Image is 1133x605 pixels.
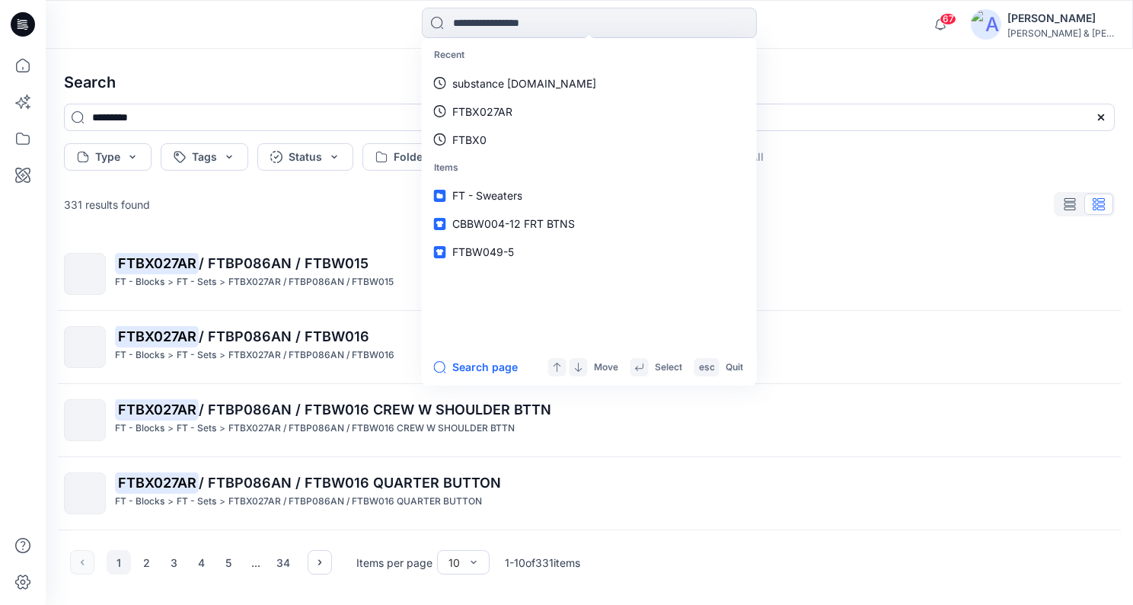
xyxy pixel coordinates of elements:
[55,390,1124,450] a: FTBX027AR/ FTBP086AN / FTBW016 CREW W SHOULDER BTTNFT - Blocks>FT - Sets>FTBX027AR / FTBP086AN / ...
[219,274,225,290] p: >
[189,550,213,575] button: 4
[505,555,580,571] p: 1 - 10 of 331 items
[64,143,152,171] button: Type
[55,244,1124,304] a: FTBX027AR/ FTBP086AN / FTBW015FT - Blocks>FT - Sets>FTBX027AR / FTBP086AN / FTBW015
[168,494,174,510] p: >
[425,238,754,266] a: FTBW049-5
[177,274,216,290] p: FT - Sets
[726,360,743,376] p: Quit
[115,494,164,510] p: FT - Blocks
[244,550,268,575] div: ...
[425,69,754,98] a: substance [DOMAIN_NAME]
[228,494,482,510] p: FTBX027AR / FTBP086AN / FTBW016 QUARTER BUTTON
[971,9,1001,40] img: avatar
[228,347,394,363] p: FTBX027AR / FTBP086AN / FTBW016
[168,347,174,363] p: >
[219,347,225,363] p: >
[425,210,754,238] a: CBBW004-12 FRT BTNS
[1007,9,1114,27] div: [PERSON_NAME]
[161,143,248,171] button: Tags
[177,494,216,510] p: FT - Sets
[594,360,618,376] p: Move
[452,132,487,148] p: FTBX0
[452,75,596,91] p: substance test.bw
[940,13,956,25] span: 67
[115,421,164,437] p: FT - Blocks
[425,181,754,210] a: FT - Sweaters
[177,421,216,437] p: FT - Sets
[64,197,150,213] p: 331 results found
[219,494,225,510] p: >
[228,274,394,290] p: FTBX027AR / FTBP086AN / FTBW015
[52,61,1127,104] h4: Search
[115,252,199,274] mark: FTBX027AR
[452,245,514,258] span: FTBW049-5
[134,550,158,575] button: 2
[434,358,518,376] button: Search page
[1007,27,1114,39] div: [PERSON_NAME] & [PERSON_NAME]
[107,550,131,575] button: 1
[55,317,1124,377] a: FTBX027AR/ FTBP086AN / FTBW016FT - Blocks>FT - Sets>FTBX027AR / FTBP086AN / FTBW016
[168,421,174,437] p: >
[115,274,164,290] p: FT - Blocks
[177,347,216,363] p: FT - Sets
[219,421,225,437] p: >
[425,154,754,182] p: Items
[115,472,199,493] mark: FTBX027AR
[655,360,682,376] p: Select
[448,555,460,571] div: 10
[216,550,241,575] button: 5
[257,143,353,171] button: Status
[362,143,458,171] button: Folder
[55,463,1124,523] a: FTBX027AR/ FTBP086AN / FTBW016 QUARTER BUTTONFT - Blocks>FT - Sets>FTBX027AR / FTBP086AN / FTBW01...
[115,325,199,347] mark: FTBX027AR
[115,399,199,420] mark: FTBX027AR
[699,360,715,376] p: esc
[199,475,501,491] span: / FTBP086AN / FTBW016 QUARTER BUTTON
[425,41,754,69] p: Recent
[452,189,522,202] span: FT - Sweaters
[425,126,754,154] a: FTBX0
[356,555,432,571] p: Items per page
[425,98,754,126] a: FTBX027AR
[115,347,164,363] p: FT - Blocks
[199,402,551,418] span: / FTBP086AN / FTBW016 CREW W SHOULDER BTTN
[228,421,515,437] p: FTBX027AR / FTBP086AN / FTBW016 CREW W SHOULDER BTTN
[161,550,186,575] button: 3
[271,550,295,575] button: 34
[199,255,369,271] span: / FTBP086AN / FTBW015
[168,274,174,290] p: >
[452,104,512,120] p: FTBX027AR
[199,328,369,344] span: / FTBP086AN / FTBW016
[452,217,575,230] span: CBBW004-12 FRT BTNS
